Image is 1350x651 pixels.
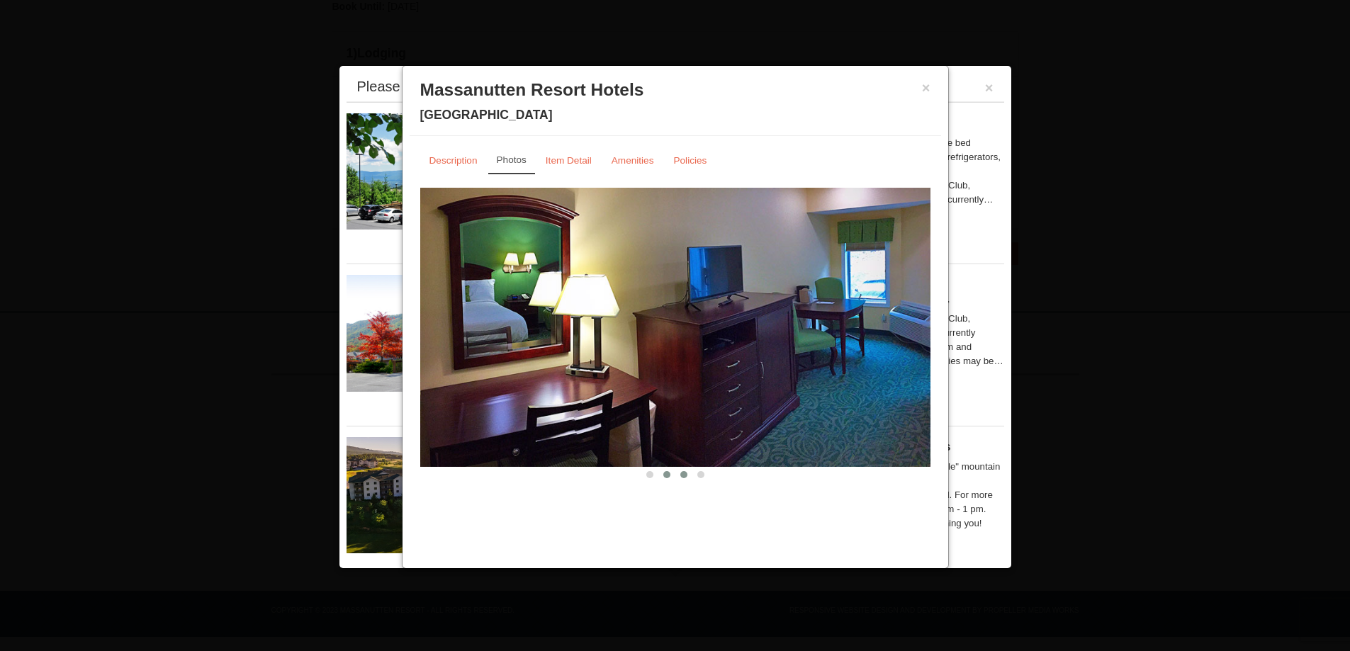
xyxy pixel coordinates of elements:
button: × [985,81,994,95]
div: Please make your package selection: [357,79,592,94]
small: Description [429,155,478,166]
img: 19218983-1-9b289e55.jpg [347,275,559,391]
img: 18876286-39-50e6e3c6.jpg [420,188,930,467]
h3: Massanutten Resort Hotels [420,79,930,101]
a: Description [420,147,487,174]
small: Item Detail [546,155,592,166]
h4: [GEOGRAPHIC_DATA] [420,108,930,122]
a: Item Detail [536,147,601,174]
img: 19219041-4-ec11c166.jpg [347,437,559,553]
small: Policies [673,155,707,166]
a: Policies [664,147,716,174]
button: × [922,81,930,95]
img: 19219026-1-e3b4ac8e.jpg [347,113,559,230]
small: Photos [497,154,527,165]
a: Amenities [602,147,663,174]
a: Photos [488,147,535,174]
small: Amenities [612,155,654,166]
